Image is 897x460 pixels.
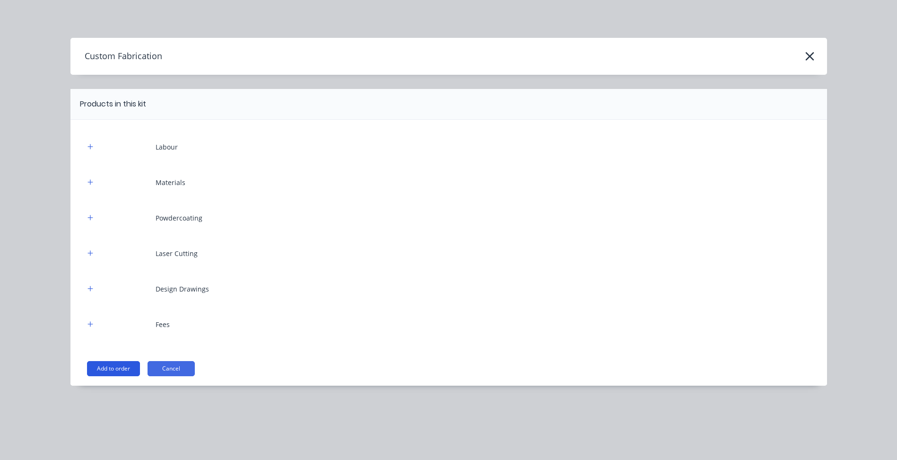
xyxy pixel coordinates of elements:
div: Fees [156,319,170,329]
div: Design Drawings [156,284,209,294]
div: Products in this kit [80,98,146,110]
div: Powdercoating [156,213,202,223]
h4: Custom Fabrication [70,47,162,65]
button: Cancel [148,361,195,376]
div: Materials [156,177,185,187]
button: Add to order [87,361,140,376]
div: Laser Cutting [156,248,198,258]
div: Labour [156,142,178,152]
